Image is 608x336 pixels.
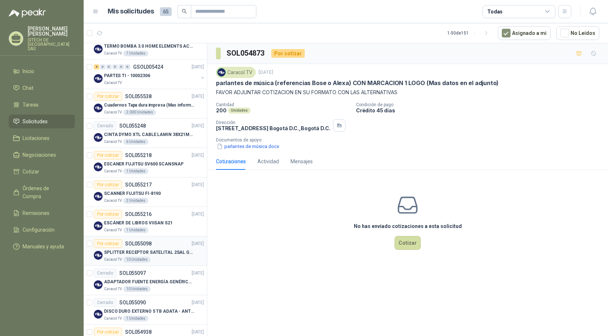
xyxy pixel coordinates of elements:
[192,123,204,129] p: [DATE]
[84,148,207,177] a: Por cotizarSOL055218[DATE] Company LogoESCANER FUJITSU SV600 SCANSNAPCaracol TV1 Unidades
[192,299,204,306] p: [DATE]
[227,48,265,59] h3: SOL054873
[104,102,195,109] p: Cuadernos Tapa dura impresa (Mas informacion en el adjunto)
[23,67,34,75] span: Inicio
[84,177,207,207] a: Por cotizarSOL055217[DATE] Company LogoSCANNER FUJITSU FI-8190Caracol TV2 Unidades
[487,8,503,16] div: Todas
[123,109,156,115] div: 2.000 Unidades
[192,270,204,277] p: [DATE]
[125,64,130,69] div: 0
[28,26,75,36] p: [PERSON_NAME] [PERSON_NAME]
[216,88,599,96] p: FAVOR ADJUNTAR COTIZACION EN SU FORMATO CON LAS ALTERNATIVAS
[125,153,152,158] p: SOL055218
[94,210,122,219] div: Por cotizar
[84,207,207,236] a: Por cotizarSOL055216[DATE] Company LogoESCÁNER DE LIBROS VIISAN S21Caracol TV1 Unidades
[182,9,187,14] span: search
[104,308,195,315] p: DISCO DURO EXTERNO 5 TB ADATA - ANTIGOLPES
[94,298,116,307] div: Cerrado
[217,68,225,76] img: Company Logo
[160,7,172,16] span: 65
[216,125,330,131] p: [STREET_ADDRESS] Bogotá D.C. , Bogotá D.C.
[94,63,205,86] a: 8 0 0 0 0 0 GSOL005424[DATE] Company LogoPARTES TI - 10002306Caracol TV
[9,206,75,220] a: Remisiones
[104,139,122,145] p: Caracol TV
[104,51,122,56] p: Caracol TV
[84,89,207,119] a: Por cotizarSOL055538[DATE] Company LogoCuadernos Tapa dura impresa (Mas informacion en el adjunto...
[104,190,161,197] p: SCANNER FUJITSU FI-8190
[216,143,280,150] button: parlantes de música.docx
[356,107,605,113] p: Crédito 45 días
[104,198,122,204] p: Caracol TV
[291,157,313,165] div: Mensajes
[94,45,103,53] img: Company Logo
[84,236,207,266] a: Por cotizarSOL055098[DATE] Company LogoSPLITTER RECEPTOR SATELITAL 2SAL GT-SP21Caracol TV10 Unidades
[23,168,39,176] span: Cotizar
[108,6,154,17] h1: Mis solicitudes
[216,102,350,107] p: Cantidad
[9,81,75,95] a: Chat
[9,223,75,237] a: Configuración
[23,243,64,251] span: Manuales y ayuda
[94,310,103,319] img: Company Logo
[123,227,148,233] div: 1 Unidades
[216,79,499,87] p: parlantes de música (referencias Bose o Alexa) CON MARCACION 1 LOGO (Mas datos en el adjunto)
[23,184,68,200] span: Órdenes de Compra
[123,257,151,263] div: 10 Unidades
[192,152,204,159] p: [DATE]
[94,121,116,130] div: Cerrado
[84,30,207,60] a: Por cotizarSOL055601[DATE] Company LogoTERMO BOMBA 3.0 HOME ELEMENTS ACERO INOXCaracol TV7 Unidades
[9,98,75,112] a: Tareas
[192,240,204,247] p: [DATE]
[9,131,75,145] a: Licitaciones
[94,251,103,260] img: Company Logo
[216,137,605,143] p: Documentos de apoyo
[94,280,103,289] img: Company Logo
[104,249,195,256] p: SPLITTER RECEPTOR SATELITAL 2SAL GT-SP21
[104,227,122,233] p: Caracol TV
[23,84,33,92] span: Chat
[94,180,122,189] div: Por cotizar
[123,139,148,145] div: 6 Unidades
[28,38,75,51] p: SITECH DE [GEOGRAPHIC_DATA] SAS
[23,226,55,234] span: Configuración
[356,102,605,107] p: Condición de pago
[9,115,75,128] a: Solicitudes
[23,151,56,159] span: Negociaciones
[104,131,195,138] p: CINTA DYMO XTL CABLE LAMIN 38X21MMBLANCO
[94,239,122,248] div: Por cotizar
[104,109,122,115] p: Caracol TV
[94,221,103,230] img: Company Logo
[104,161,183,168] p: ESCANER FUJITSU SV600 SCANSNAP
[104,80,122,86] p: Caracol TV
[271,49,305,58] div: Por cotizar
[9,148,75,162] a: Negociaciones
[94,133,103,142] img: Company Logo
[9,165,75,179] a: Cotizar
[94,92,122,101] div: Por cotizar
[112,64,118,69] div: 0
[125,212,152,217] p: SOL055216
[94,74,103,83] img: Company Logo
[23,101,39,109] span: Tareas
[123,286,151,292] div: 10 Unidades
[9,181,75,203] a: Órdenes de Compra
[104,316,122,321] p: Caracol TV
[447,27,492,39] div: 1 - 50 de 151
[94,64,99,69] div: 8
[228,108,251,113] div: Unidades
[104,279,195,285] p: ADAPTADOR FUENTE ENERGÍA GENÉRICO 24V 1A
[119,64,124,69] div: 0
[104,220,173,227] p: ESCÁNER DE LIBROS VIISAN S21
[23,117,48,125] span: Solicitudes
[94,269,116,277] div: Cerrado
[257,157,279,165] div: Actividad
[216,67,256,78] div: Caracol TV
[84,119,207,148] a: CerradoSOL055248[DATE] Company LogoCINTA DYMO XTL CABLE LAMIN 38X21MMBLANCOCaracol TV6 Unidades
[498,26,551,40] button: Asignado a mi
[125,182,152,187] p: SOL055217
[23,209,49,217] span: Remisiones
[125,329,152,335] p: SOL054938
[354,222,462,230] h3: No has enviado cotizaciones a esta solicitud
[84,266,207,295] a: CerradoSOL055097[DATE] Company LogoADAPTADOR FUENTE ENERGÍA GENÉRICO 24V 1ACaracol TV10 Unidades
[104,286,122,292] p: Caracol TV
